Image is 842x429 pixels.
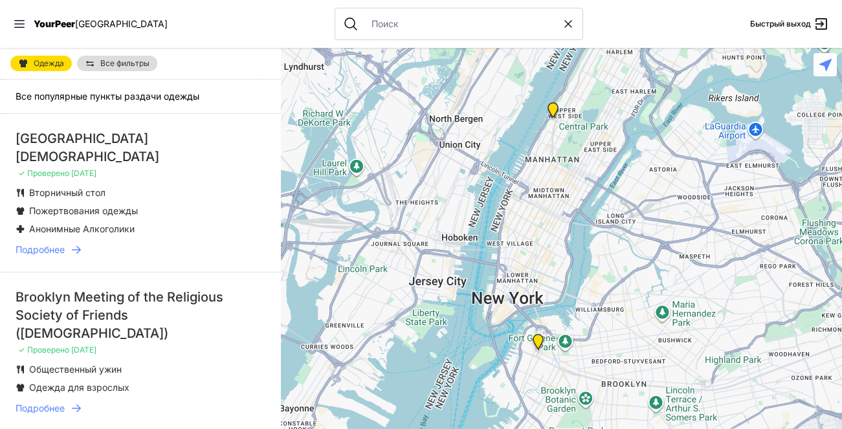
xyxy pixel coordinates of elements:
font: Общественный ужин [29,364,122,375]
div: Brooklyn Meeting of the Religious Society of Friends ([DEMOGRAPHIC_DATA]) [16,288,265,342]
input: Поиск [364,17,562,30]
font: Вторничный стол [29,187,105,198]
font: Подробнее [16,402,65,413]
font: [DATE] [71,345,96,355]
div: [GEOGRAPHIC_DATA][DEMOGRAPHIC_DATA] [16,129,265,166]
span: Быстрый выход [750,19,811,29]
a: Все фильтры [77,56,157,71]
span: [GEOGRAPHIC_DATA] [75,18,168,29]
font: Анонимные Алкоголики [29,223,135,234]
span: Все популярные пункты раздачи одежды [16,91,199,102]
a: Быстрый выход [750,16,829,32]
font: ✓ Проверено [18,168,69,178]
span: YourPeer [34,18,75,29]
a: Одежда [10,56,72,71]
a: Подробнее [16,243,265,256]
font: Пожертвования одежды [29,205,138,216]
span: Одежда [34,60,64,67]
font: [DATE] [71,168,96,178]
a: Подробнее [16,402,265,415]
font: ✓ Проверено [18,345,69,355]
a: YourPeer[GEOGRAPHIC_DATA] [34,20,168,28]
font: Подробнее [16,244,65,255]
span: Все фильтры [100,60,150,67]
font: Одежда для взрослых [29,382,129,393]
